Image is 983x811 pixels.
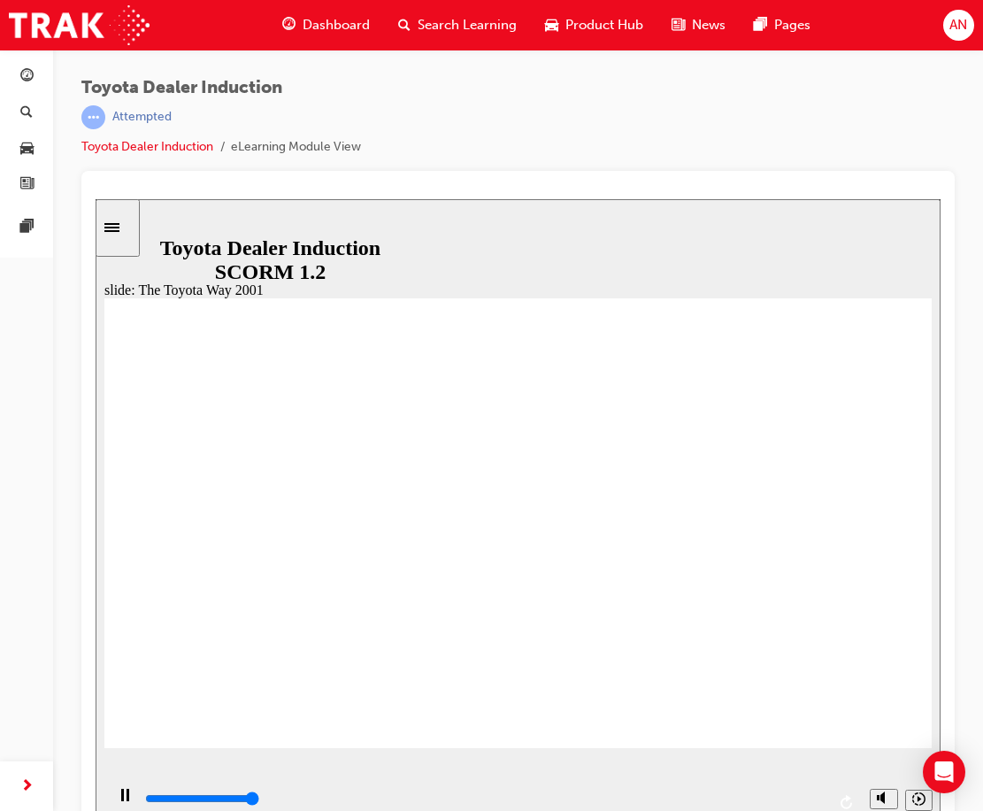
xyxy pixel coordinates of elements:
[774,590,803,610] button: Mute (Ctrl+Alt+M)
[20,105,33,121] span: search-icon
[810,591,837,612] button: Playback speed
[740,7,825,43] a: pages-iconPages
[20,141,34,157] span: car-icon
[9,575,765,632] div: playback controls
[398,14,411,36] span: search-icon
[20,177,34,193] span: news-icon
[9,5,150,45] img: Trak
[810,612,836,644] div: Playback Speed
[657,7,740,43] a: news-iconNews
[776,612,890,626] input: volume
[20,776,34,798] span: next-icon
[943,10,974,41] button: AN
[545,14,558,36] span: car-icon
[418,15,517,35] span: Search Learning
[112,109,172,126] div: Attempted
[923,751,965,793] div: Open Intercom Messenger
[774,15,810,35] span: Pages
[672,14,685,36] span: news-icon
[81,139,213,154] a: Toyota Dealer Induction
[20,220,34,236] span: pages-icon
[531,7,657,43] a: car-iconProduct Hub
[303,15,370,35] span: Dashboard
[949,15,967,35] span: AN
[282,14,296,36] span: guage-icon
[20,69,34,85] span: guage-icon
[765,575,836,632] div: misc controls
[81,78,361,98] span: Toyota Dealer Induction
[739,591,765,617] button: Replay (Ctrl+Alt+R)
[9,589,39,619] button: Pause (Ctrl+Alt+P)
[384,7,531,43] a: search-iconSearch Learning
[565,15,643,35] span: Product Hub
[692,15,726,35] span: News
[268,7,384,43] a: guage-iconDashboard
[50,592,164,606] input: slide progress
[81,105,105,129] span: learningRecordVerb_ATTEMPT-icon
[754,14,767,36] span: pages-icon
[231,137,361,158] li: eLearning Module View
